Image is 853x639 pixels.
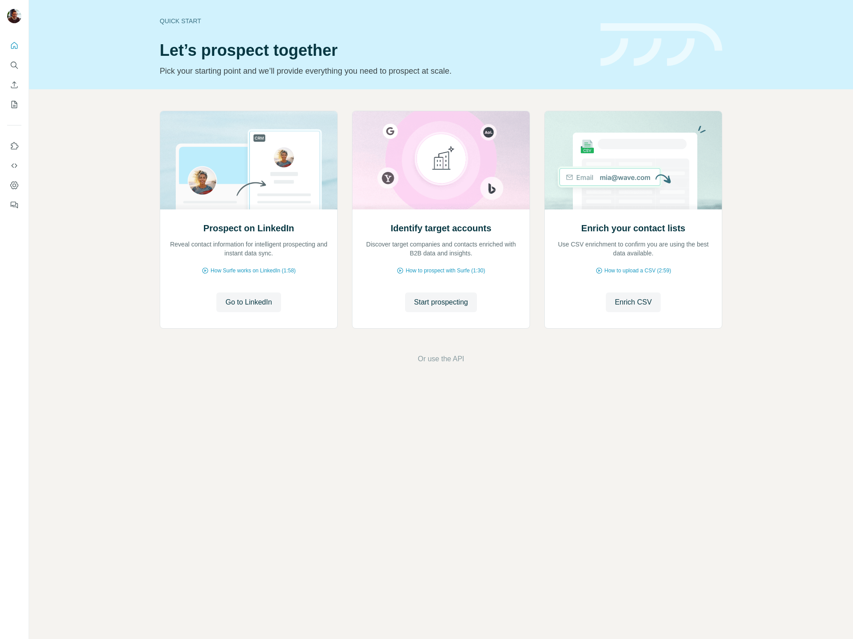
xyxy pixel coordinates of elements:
[581,222,685,234] h2: Enrich your contact lists
[405,292,477,312] button: Start prospecting
[544,111,722,209] img: Enrich your contact lists
[160,42,590,59] h1: Let’s prospect together
[418,354,464,364] button: Or use the API
[160,111,338,209] img: Prospect on LinkedIn
[7,158,21,174] button: Use Surfe API
[7,9,21,23] img: Avatar
[160,17,590,25] div: Quick start
[605,267,671,275] span: How to upload a CSV (2:59)
[225,297,272,308] span: Go to LinkedIn
[216,292,281,312] button: Go to LinkedIn
[7,197,21,213] button: Feedback
[615,297,652,308] span: Enrich CSV
[406,267,485,275] span: How to prospect with Surfe (1:30)
[391,222,492,234] h2: Identify target accounts
[554,240,713,258] p: Use CSV enrichment to confirm you are using the best data available.
[352,111,530,209] img: Identify target accounts
[211,267,296,275] span: How Surfe works on LinkedIn (1:58)
[160,65,590,77] p: Pick your starting point and we’ll provide everything you need to prospect at scale.
[7,177,21,193] button: Dashboard
[7,38,21,54] button: Quick start
[7,138,21,154] button: Use Surfe on LinkedIn
[169,240,328,258] p: Reveal contact information for intelligent prospecting and instant data sync.
[7,77,21,93] button: Enrich CSV
[203,222,294,234] h2: Prospect on LinkedIn
[7,57,21,73] button: Search
[414,297,468,308] span: Start prospecting
[600,23,722,67] img: banner
[361,240,521,258] p: Discover target companies and contacts enriched with B2B data and insights.
[606,292,661,312] button: Enrich CSV
[7,96,21,113] button: My lists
